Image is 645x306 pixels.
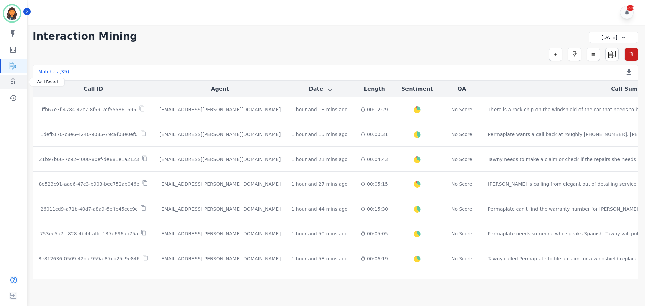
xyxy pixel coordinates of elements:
div: No Score [451,255,472,262]
div: 00:12:29 [361,106,388,113]
div: 1 hour and 15 mins ago [292,131,348,138]
div: [EMAIL_ADDRESS][PERSON_NAME][DOMAIN_NAME] [159,181,281,187]
div: 1 hour and 44 mins ago [292,206,348,212]
div: 1 hour and 21 mins ago [292,156,348,163]
p: 753ee5a7-c828-4b44-affc-137e696ab75a [40,230,138,237]
div: 00:15:30 [361,206,388,212]
div: 00:05:15 [361,181,388,187]
div: No Score [451,106,472,113]
div: 00:00:31 [361,131,388,138]
button: Sentiment [401,85,433,93]
div: 1 hour and 27 mins ago [292,181,348,187]
p: 1defb170-c8e6-4240-9035-79c9f03e0ef0 [40,131,138,138]
button: QA [457,85,466,93]
div: [EMAIL_ADDRESS][PERSON_NAME][DOMAIN_NAME] [159,131,281,138]
div: 1 hour and 13 mins ago [292,106,348,113]
div: [EMAIL_ADDRESS][PERSON_NAME][DOMAIN_NAME] [159,206,281,212]
button: Agent [211,85,229,93]
div: [EMAIL_ADDRESS][PERSON_NAME][DOMAIN_NAME] [159,156,281,163]
p: 8e523c91-aae6-47c3-b903-bce752ab046e [39,181,139,187]
div: No Score [451,181,472,187]
div: [EMAIL_ADDRESS][PERSON_NAME][DOMAIN_NAME] [159,255,281,262]
img: Bordered avatar [4,5,20,21]
button: Length [364,85,385,93]
div: No Score [451,156,472,163]
div: 00:04:43 [361,156,388,163]
p: 8e812636-0509-42da-959a-87cb25c9e846 [38,255,140,262]
div: [DATE] [589,32,638,43]
div: No Score [451,206,472,212]
div: +99 [627,5,634,11]
button: Call ID [84,85,103,93]
p: 26011cd9-a71b-40d7-a8a9-6effe45ccc9c [40,206,137,212]
button: Date [309,85,333,93]
p: 21b97b66-7c92-4000-80ef-de881e1a2123 [39,156,139,163]
div: 1 hour and 58 mins ago [292,255,348,262]
h1: Interaction Mining [33,30,137,42]
div: 1 hour and 50 mins ago [292,230,348,237]
div: [EMAIL_ADDRESS][PERSON_NAME][DOMAIN_NAME] [159,230,281,237]
div: 00:05:05 [361,230,388,237]
p: ffb67e3f-4784-42c7-8f59-2cf555861595 [42,106,136,113]
div: 00:06:19 [361,255,388,262]
div: [EMAIL_ADDRESS][PERSON_NAME][DOMAIN_NAME] [159,106,281,113]
div: No Score [451,230,472,237]
div: No Score [451,131,472,138]
div: Matches ( 35 ) [38,68,69,78]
